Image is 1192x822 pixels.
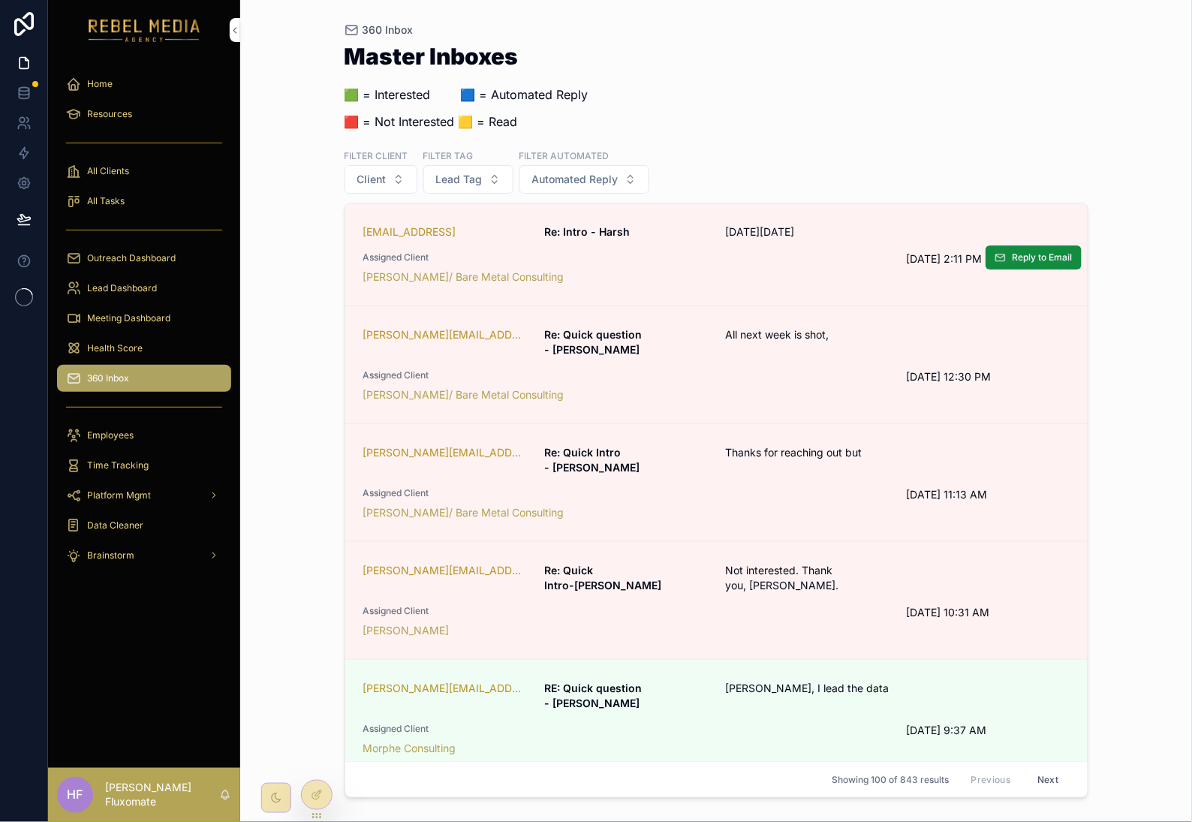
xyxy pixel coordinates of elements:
div: scrollable content [48,60,240,589]
h1: Master Inboxes [345,45,588,68]
label: Filter Tag [423,149,474,162]
a: Meeting Dashboard [57,305,231,332]
span: Platform Mgmt [87,489,151,501]
a: Employees [57,422,231,449]
button: Next [1027,768,1069,791]
span: [DATE] 12:30 PM [906,369,1069,384]
button: Reply to Email [986,245,1082,269]
a: [EMAIL_ADDRESS] [363,224,456,239]
a: Data Cleaner [57,512,231,539]
strong: Re: Quick question - [PERSON_NAME] [544,328,645,356]
span: 360 Inbox [87,372,129,384]
a: [PERSON_NAME][EMAIL_ADDRESS]Re: Quick question - [PERSON_NAME]All next week is shot,Assigned Clie... [345,306,1088,424]
span: Assigned Client [363,723,889,735]
span: Not interested. Thank you, [PERSON_NAME]. [725,563,949,593]
a: [PERSON_NAME][EMAIL_ADDRESS][DOMAIN_NAME] [363,445,526,460]
a: [PERSON_NAME][EMAIL_ADDRESS][PERSON_NAME][DOMAIN_NAME]Re: Quick Intro-[PERSON_NAME]Not interested... [345,542,1088,660]
span: Employees [87,429,134,441]
a: [PERSON_NAME]/ Bare Metal Consulting [363,505,564,520]
span: 360 Inbox [363,23,414,38]
a: Home [57,71,231,98]
span: Outreach Dashboard [87,252,176,264]
a: Resources [57,101,231,128]
span: All next week is shot, [725,327,949,342]
span: Assigned Client [363,251,889,263]
span: Home [87,78,113,90]
img: App logo [89,18,200,42]
a: [PERSON_NAME]/ Bare Metal Consulting [363,269,564,285]
a: Time Tracking [57,452,231,479]
span: [DATE] 9:37 AM [906,723,1069,738]
span: Assigned Client [363,487,889,499]
a: [PERSON_NAME] [363,623,450,638]
a: [PERSON_NAME][EMAIL_ADDRESS][DOMAIN_NAME]Re: Quick Intro - [PERSON_NAME]Thanks for reaching out b... [345,424,1088,542]
a: [PERSON_NAME][EMAIL_ADDRESS][PERSON_NAME][DOMAIN_NAME] [363,563,526,578]
a: [PERSON_NAME]/ Bare Metal Consulting [363,387,564,402]
p: 🟥 = Not Interested 🟨 = Read [345,113,588,131]
span: Client [357,172,387,187]
a: 360 Inbox [57,365,231,392]
strong: Re: Intro - Harsh [544,225,630,238]
span: Showing 100 of 843 results [832,774,949,786]
a: Brainstorm [57,542,231,569]
a: Morphe Consulting [363,741,456,756]
span: [DATE][DATE] [725,224,949,239]
button: Select Button [345,165,417,194]
a: Platform Mgmt [57,482,231,509]
span: Health Score [87,342,143,354]
span: [DATE] 2:11 PM [906,251,1069,266]
a: [EMAIL_ADDRESS]Re: Intro - Harsh[DATE][DATE]Assigned Client[PERSON_NAME]/ Bare Metal Consulting[D... [345,203,1088,306]
a: Health Score [57,335,231,362]
a: All Tasks [57,188,231,215]
span: Lead Dashboard [87,282,157,294]
span: Assigned Client [363,369,889,381]
button: Select Button [423,165,513,194]
span: [DATE] 11:13 AM [906,487,1069,502]
a: [PERSON_NAME][EMAIL_ADDRESS][PERSON_NAME][DOMAIN_NAME]RE: Quick question - [PERSON_NAME][PERSON_N... [345,660,1088,778]
p: 🟩 = Interested ‎ ‎ ‎ ‎ ‎ ‎‎ ‎ 🟦 = Automated Reply [345,86,588,104]
span: All Tasks [87,195,125,207]
span: Automated Reply [532,172,619,187]
label: Filter Client [345,149,408,162]
label: Filter Automated [519,149,610,162]
span: Reply to Email [1013,251,1073,263]
strong: RE: Quick question - [PERSON_NAME] [544,682,645,709]
strong: Re: Quick Intro-[PERSON_NAME] [544,564,661,592]
a: Outreach Dashboard [57,245,231,272]
a: Lead Dashboard [57,275,231,302]
span: Lead Tag [436,172,483,187]
span: HF [68,786,83,804]
span: Assigned Client [363,605,889,617]
span: Data Cleaner [87,519,143,531]
span: [PERSON_NAME], I lead the data [725,681,949,696]
span: [DATE] 10:31 AM [906,605,1069,620]
span: Resources [87,108,132,120]
p: [PERSON_NAME] Fluxomate [105,780,219,810]
span: Meeting Dashboard [87,312,170,324]
span: Thanks for reaching out but [725,445,949,460]
a: [PERSON_NAME][EMAIL_ADDRESS][PERSON_NAME][DOMAIN_NAME] [363,681,526,696]
a: 360 Inbox [345,23,414,38]
span: Time Tracking [87,459,149,471]
button: Select Button [519,165,649,194]
span: Brainstorm [87,550,134,562]
span: All Clients [87,165,129,177]
a: All Clients [57,158,231,185]
a: [PERSON_NAME][EMAIL_ADDRESS] [363,327,526,342]
strong: Re: Quick Intro - [PERSON_NAME] [544,446,640,474]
